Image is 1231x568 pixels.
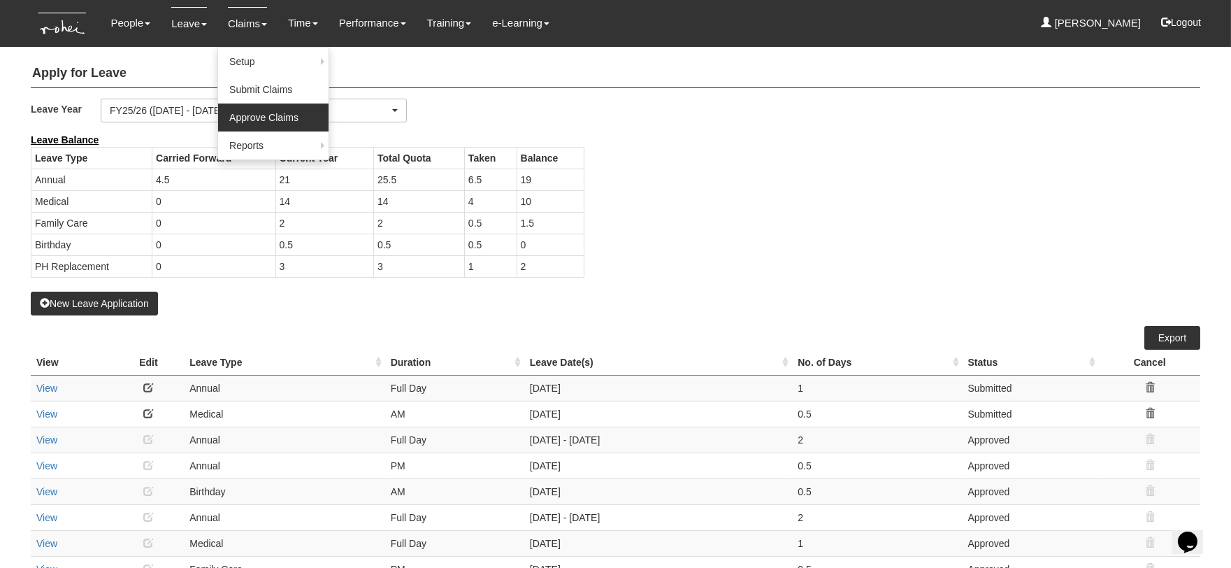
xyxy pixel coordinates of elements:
th: Leave Type [31,147,152,169]
th: Leave Type : activate to sort column ascending [184,350,384,376]
a: Claims [228,7,267,40]
th: Status : activate to sort column ascending [963,350,1100,376]
td: 2 [517,255,584,277]
td: Annual [184,375,384,401]
th: Balance [517,147,584,169]
button: New Leave Application [31,292,158,315]
a: Time [288,7,318,39]
td: Approved [963,530,1100,556]
td: Approved [963,504,1100,530]
a: View [36,512,57,523]
td: 19 [517,169,584,190]
th: Total Quota [373,147,464,169]
td: 0.5 [275,234,373,255]
td: Annual [184,427,384,453]
td: [DATE] [524,530,793,556]
a: Training [427,7,472,39]
td: AM [385,401,524,427]
td: Annual [184,453,384,478]
a: Reports [218,132,329,159]
button: Logout [1151,6,1211,39]
th: Leave Date(s) : activate to sort column ascending [524,350,793,376]
th: View [31,350,113,376]
td: 0 [152,234,275,255]
td: [DATE] [524,401,793,427]
td: [DATE] [524,453,793,478]
td: 1 [792,375,962,401]
td: Birthday [184,478,384,504]
td: 0 [517,234,584,255]
th: Duration : activate to sort column ascending [385,350,524,376]
a: People [111,7,151,39]
td: 4 [464,190,517,212]
a: Approve Claims [218,104,329,132]
td: 1 [792,530,962,556]
td: 0.5 [464,212,517,234]
td: Full Day [385,504,524,530]
a: View [36,486,57,497]
td: 14 [373,190,464,212]
div: FY25/26 ([DATE] - [DATE]) [110,104,389,118]
td: 3 [275,255,373,277]
a: View [36,460,57,471]
td: 2 [792,504,962,530]
td: Submitted [963,375,1100,401]
a: View [36,383,57,394]
a: Setup [218,48,329,76]
td: Full Day [385,427,524,453]
iframe: chat widget [1172,512,1217,554]
td: PH Replacement [31,255,152,277]
a: Submit Claims [218,76,329,104]
td: 3 [373,255,464,277]
td: Medical [184,530,384,556]
td: [DATE] - [DATE] [524,504,793,530]
a: Performance [339,7,406,39]
td: 0 [152,255,275,277]
td: 10 [517,190,584,212]
td: 2 [373,212,464,234]
td: Annual [31,169,152,190]
a: View [36,409,57,420]
td: 4.5 [152,169,275,190]
td: 0 [152,190,275,212]
td: [DATE] - [DATE] [524,427,793,453]
td: 21 [275,169,373,190]
label: Leave Year [31,99,101,119]
td: 2 [275,212,373,234]
td: Full Day [385,375,524,401]
td: 0.5 [792,478,962,504]
th: Cancel [1099,350,1200,376]
td: 0.5 [373,234,464,255]
th: Edit [113,350,185,376]
a: [PERSON_NAME] [1042,7,1142,39]
a: Export [1144,326,1200,350]
td: Medical [184,401,384,427]
td: 14 [275,190,373,212]
td: [DATE] [524,375,793,401]
td: Annual [184,504,384,530]
button: FY25/26 ([DATE] - [DATE]) [101,99,407,122]
td: Submitted [963,401,1100,427]
td: 2 [792,427,962,453]
td: 1 [464,255,517,277]
a: e-Learning [492,7,549,39]
td: 1.5 [517,212,584,234]
td: PM [385,453,524,478]
td: Family Care [31,212,152,234]
td: [DATE] [524,478,793,504]
td: 6.5 [464,169,517,190]
td: 0.5 [792,401,962,427]
th: Taken [464,147,517,169]
td: Approved [963,478,1100,504]
td: Full Day [385,530,524,556]
td: Medical [31,190,152,212]
td: Approved [963,453,1100,478]
td: Approved [963,427,1100,453]
td: AM [385,478,524,504]
th: Carried Forward [152,147,275,169]
td: Birthday [31,234,152,255]
h4: Apply for Leave [31,59,1200,88]
td: 0.5 [464,234,517,255]
td: 0 [152,212,275,234]
th: No. of Days : activate to sort column ascending [792,350,962,376]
